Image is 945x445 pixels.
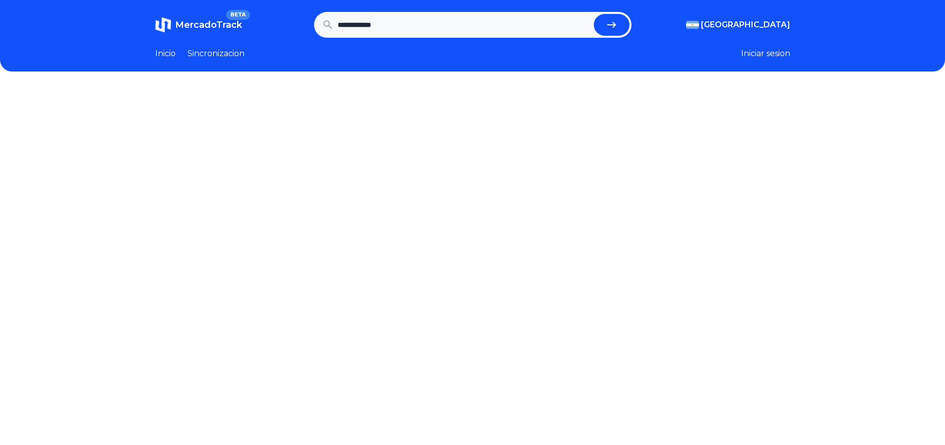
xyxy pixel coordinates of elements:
img: Argentina [686,21,699,29]
span: MercadoTrack [175,19,242,30]
button: Iniciar sesion [741,48,790,60]
button: [GEOGRAPHIC_DATA] [686,19,790,31]
span: [GEOGRAPHIC_DATA] [701,19,790,31]
a: MercadoTrackBETA [155,17,242,33]
a: Sincronizacion [188,48,245,60]
img: MercadoTrack [155,17,171,33]
a: Inicio [155,48,176,60]
span: BETA [226,10,250,20]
